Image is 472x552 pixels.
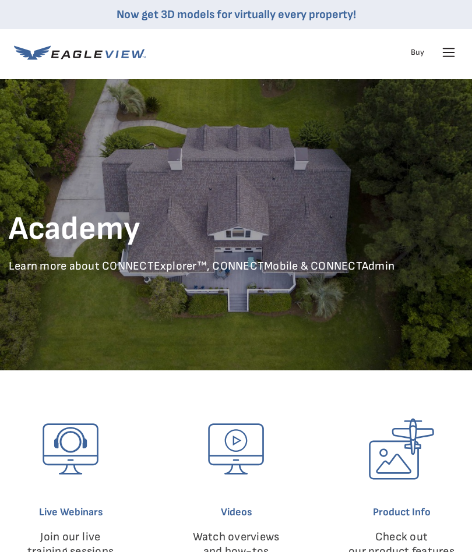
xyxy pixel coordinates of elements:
a: Now get 3D models for virtually every property! [117,8,356,22]
h6: Videos [174,504,298,521]
h6: Live Webinars [9,504,132,521]
a: Buy [411,47,424,58]
h1: Academy [9,209,463,250]
p: Learn more about CONNECTExplorer™, CONNECTMobile & CONNECTAdmin [9,259,463,274]
h6: Product Info [340,504,463,521]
